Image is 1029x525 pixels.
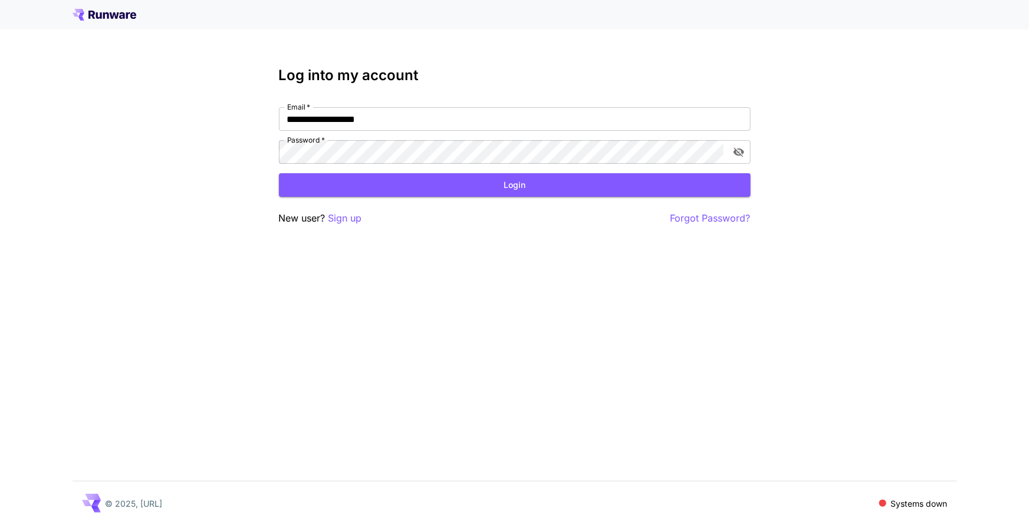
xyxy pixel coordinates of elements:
[279,67,751,84] h3: Log into my account
[891,497,948,510] p: Systems down
[106,497,163,510] p: © 2025, [URL]
[279,211,362,226] p: New user?
[287,102,310,112] label: Email
[287,135,325,145] label: Password
[328,211,362,226] button: Sign up
[728,141,749,163] button: toggle password visibility
[670,211,751,226] button: Forgot Password?
[279,173,751,197] button: Login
